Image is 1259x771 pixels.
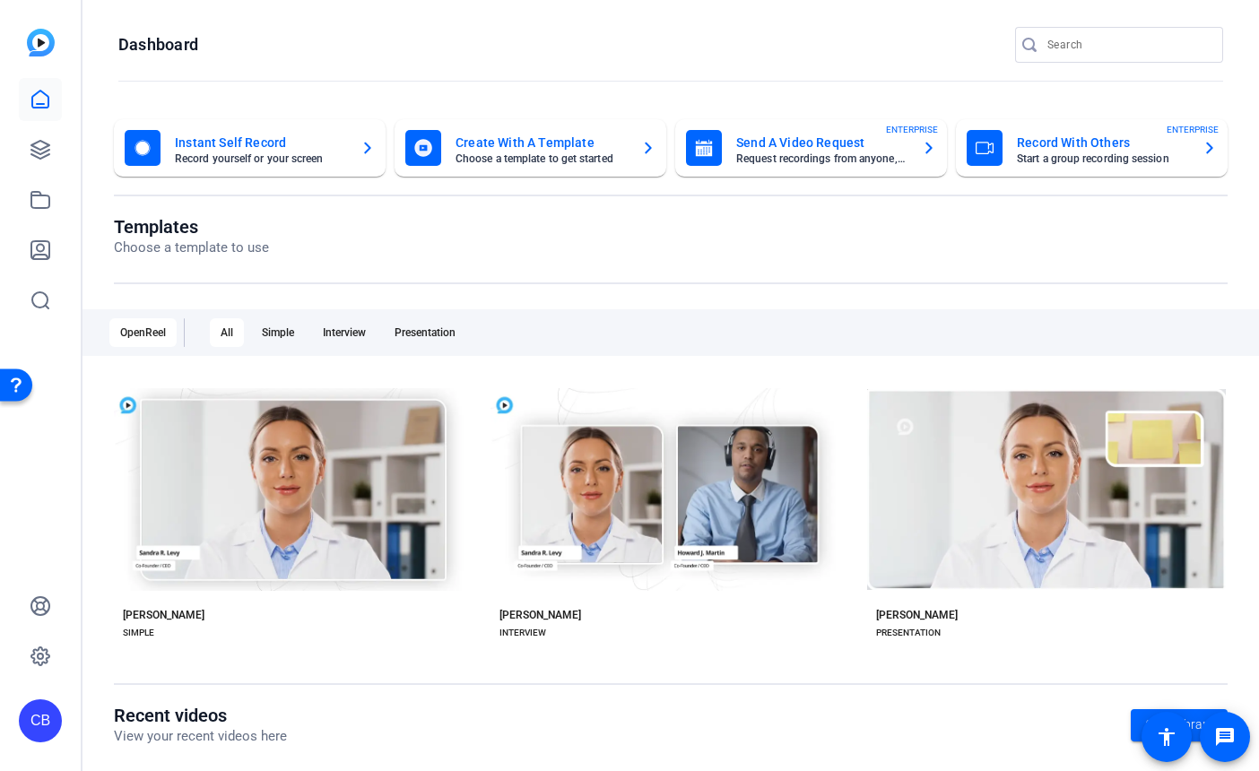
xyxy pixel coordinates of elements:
[456,153,627,164] mat-card-subtitle: Choose a template to get started
[499,608,581,622] div: [PERSON_NAME]
[675,119,947,177] button: Send A Video RequestRequest recordings from anyone, anywhereENTERPRISE
[210,318,244,347] div: All
[109,318,177,347] div: OpenReel
[395,119,666,177] button: Create With A TemplateChoose a template to get started
[123,608,204,622] div: [PERSON_NAME]
[384,318,466,347] div: Presentation
[1017,132,1188,153] mat-card-title: Record With Others
[1214,726,1236,748] mat-icon: message
[456,132,627,153] mat-card-title: Create With A Template
[736,153,907,164] mat-card-subtitle: Request recordings from anyone, anywhere
[19,699,62,742] div: CB
[123,626,154,640] div: SIMPLE
[736,132,907,153] mat-card-title: Send A Video Request
[114,726,287,747] p: View your recent videos here
[114,119,386,177] button: Instant Self RecordRecord yourself or your screen
[1047,34,1209,56] input: Search
[118,34,198,56] h1: Dashboard
[251,318,305,347] div: Simple
[886,123,938,136] span: ENTERPRISE
[1167,123,1219,136] span: ENTERPRISE
[1156,726,1177,748] mat-icon: accessibility
[114,238,269,258] p: Choose a template to use
[114,705,287,726] h1: Recent videos
[956,119,1228,177] button: Record With OthersStart a group recording sessionENTERPRISE
[175,132,346,153] mat-card-title: Instant Self Record
[1017,153,1188,164] mat-card-subtitle: Start a group recording session
[312,318,377,347] div: Interview
[1131,709,1228,741] a: Go to library
[876,626,941,640] div: PRESENTATION
[114,216,269,238] h1: Templates
[175,153,346,164] mat-card-subtitle: Record yourself or your screen
[27,29,55,56] img: blue-gradient.svg
[499,626,546,640] div: INTERVIEW
[876,608,958,622] div: [PERSON_NAME]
